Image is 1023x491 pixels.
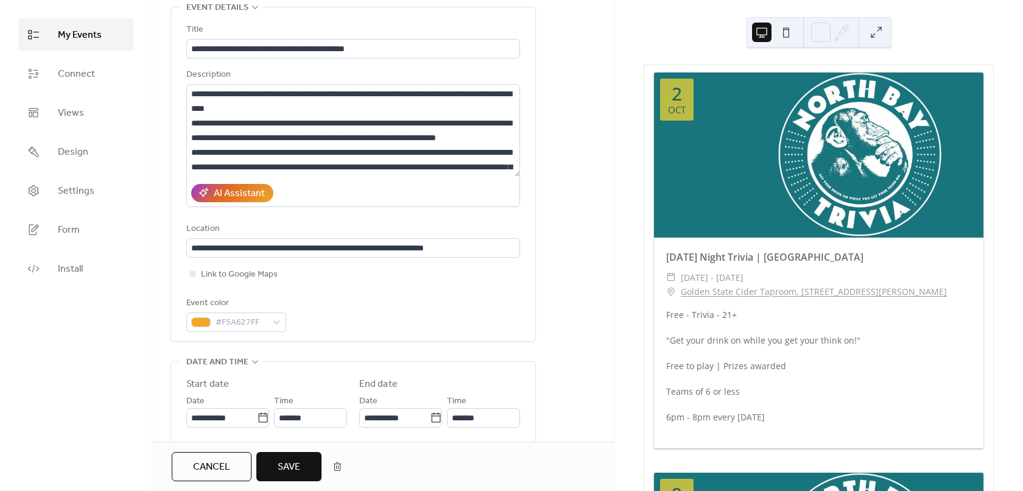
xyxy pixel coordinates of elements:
[18,252,133,285] a: Install
[278,460,300,475] span: Save
[18,57,133,90] a: Connect
[186,377,229,392] div: Start date
[668,105,686,115] div: Oct
[214,186,265,201] div: AI Assistant
[359,377,398,392] div: End date
[666,270,676,285] div: ​
[58,184,94,199] span: Settings
[58,262,83,277] span: Install
[18,18,133,51] a: My Events
[186,222,518,236] div: Location
[256,452,322,481] button: Save
[186,394,205,409] span: Date
[186,355,248,370] span: Date and time
[186,68,518,82] div: Description
[666,284,676,299] div: ​
[654,250,983,264] div: [DATE] Night Trivia | [GEOGRAPHIC_DATA]
[172,452,251,481] button: Cancel
[654,308,983,436] div: Free - Trivia - 21+ "Get your drink on while you get your think on!" Free to play | Prizes awarde...
[274,394,294,409] span: Time
[58,67,95,82] span: Connect
[681,270,744,285] span: [DATE] - [DATE]
[681,284,947,299] a: Golden State Cider Taproom, [STREET_ADDRESS][PERSON_NAME]
[672,85,682,103] div: 2
[216,316,267,330] span: #F5A627FF
[58,223,80,238] span: Form
[58,145,88,160] span: Design
[193,460,230,475] span: Cancel
[186,1,248,15] span: Event details
[186,23,518,37] div: Title
[18,213,133,246] a: Form
[18,96,133,129] a: Views
[359,394,378,409] span: Date
[191,184,273,202] button: AI Assistant
[58,106,84,121] span: Views
[18,135,133,168] a: Design
[58,28,102,43] span: My Events
[201,267,278,282] span: Link to Google Maps
[447,394,466,409] span: Time
[186,296,284,311] div: Event color
[18,174,133,207] a: Settings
